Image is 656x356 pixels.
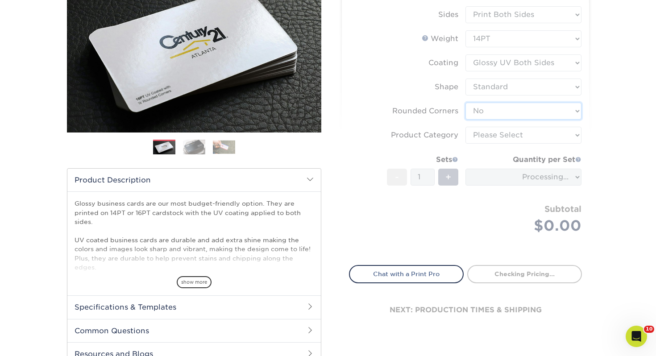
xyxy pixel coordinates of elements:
img: Business Cards 03 [213,140,235,154]
div: next: production times & shipping [349,283,582,337]
p: Glossy business cards are our most budget-friendly option. They are printed on 14PT or 16PT cards... [75,199,314,317]
img: Business Cards 02 [183,139,205,155]
h2: Specifications & Templates [67,295,321,319]
iframe: Intercom live chat [626,326,647,347]
h2: Product Description [67,169,321,191]
span: 10 [644,326,654,333]
img: Business Cards 01 [153,137,175,159]
a: Chat with a Print Pro [349,265,464,283]
h2: Common Questions [67,319,321,342]
span: show more [177,276,212,288]
a: Checking Pricing... [467,265,582,283]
